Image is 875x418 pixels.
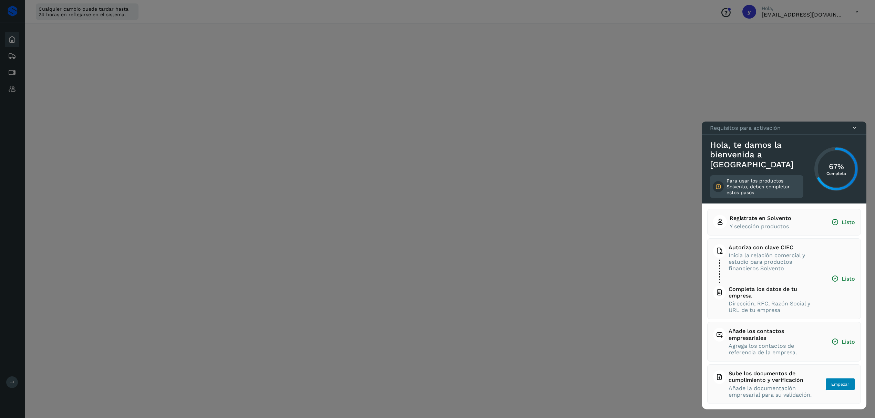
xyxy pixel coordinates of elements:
span: Sube los documentos de cumplimiento y verificación [729,370,812,383]
div: Requisitos para activación [702,122,866,135]
p: Completa [826,171,846,176]
h3: Hola, te damos la bienvenida a [GEOGRAPHIC_DATA] [710,140,803,170]
span: Registrate en Solvento [730,215,791,221]
span: Agrega los contactos de referencia de la empresa. [729,343,818,356]
span: Inicia la relación comercial y estudio para productos financieros Solvento [729,252,818,272]
span: Completa los datos de tu empresa [729,286,818,299]
button: Empezar [825,378,855,390]
span: Empezar [831,381,849,387]
span: Añade la documentación empresarial para su validación. [729,385,812,398]
span: Autoriza con clave CIEC [729,244,818,251]
span: Añade los contactos empresariales [729,328,818,341]
h3: 67% [826,162,846,171]
button: Autoriza con clave CIECInicia la relación comercial y estudio para productos financieros Solvento... [713,244,855,314]
span: Listo [831,275,855,282]
span: Listo [831,338,855,345]
span: Dirección, RFC, Razón Social y URL de tu empresa [729,300,818,313]
p: Requisitos para activación [710,125,781,131]
button: Añade los contactos empresarialesAgrega los contactos de referencia de la empresa.Listo [713,328,855,356]
button: Registrate en SolventoY selección productosListo [713,215,855,229]
span: Y selección productos [730,223,791,230]
button: Sube los documentos de cumplimiento y verificaciónAñade la documentación empresarial para su vali... [713,370,855,398]
p: Para usar los productos Solvento, debes completar estos pasos [727,178,801,195]
span: Listo [831,219,855,226]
